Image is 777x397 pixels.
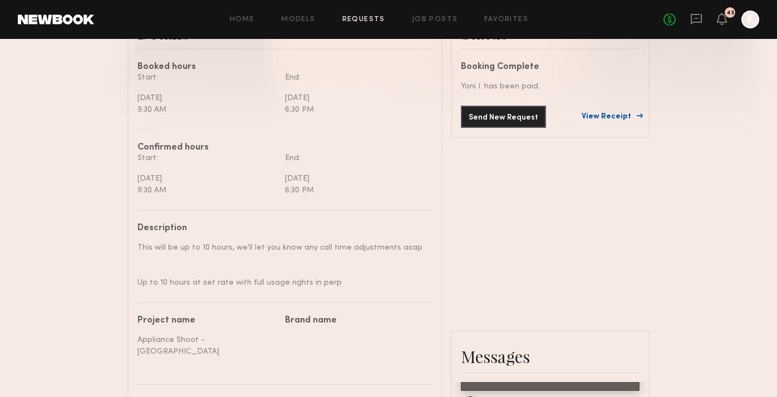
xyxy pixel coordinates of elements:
div: End: [285,152,424,164]
div: 9:30 AM [137,104,277,116]
div: [DATE] [285,92,424,104]
div: Yoni I. has been paid. [461,81,640,92]
div: This will be up to 10 hours, we'll let you know any call time adjustments asap Up to 10 hours at ... [137,242,424,289]
div: 6:30 PM [285,185,424,196]
a: View Receipt [582,113,640,121]
div: Brand name [285,316,424,325]
a: Models [281,16,315,23]
a: Job Posts [412,16,458,23]
div: [DATE] [285,173,424,185]
div: Project name [137,316,277,325]
div: End: [285,72,424,83]
div: Description [137,224,424,233]
div: [DATE] [137,92,277,104]
div: 43 [726,10,734,16]
div: 6:30 PM [285,104,424,116]
a: K [741,11,759,28]
div: [DATE] [137,173,277,185]
div: Appliance Shoot - [GEOGRAPHIC_DATA] [137,334,277,358]
div: Booking Complete [461,63,640,72]
a: Home [230,16,255,23]
div: 9:30 AM [137,185,277,196]
div: Confirmed hours [137,143,432,152]
button: Send New Request [461,106,546,128]
div: Booked hours [137,63,432,72]
a: Favorites [484,16,528,23]
a: Requests [342,16,385,23]
div: Start: [137,72,277,83]
div: Start: [137,152,277,164]
div: Messages [461,345,640,368]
